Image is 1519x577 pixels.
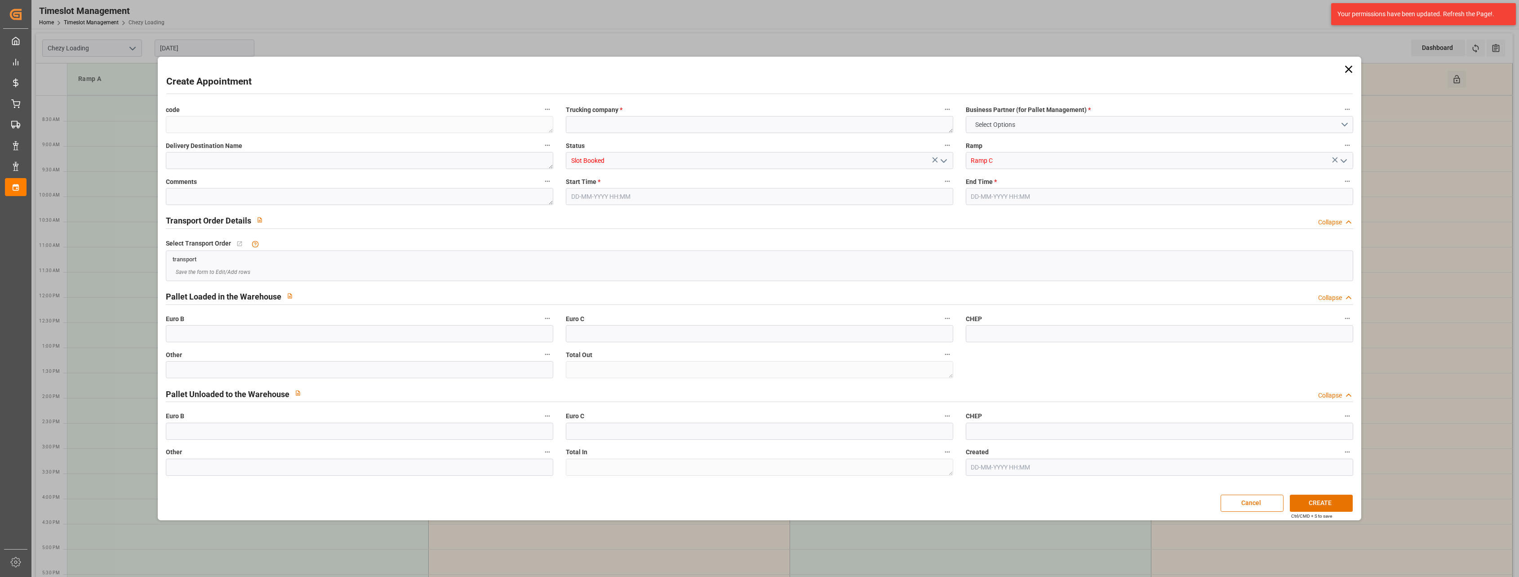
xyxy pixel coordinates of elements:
h2: Create Appointment [166,75,252,89]
span: End Time [966,177,997,187]
span: Euro B [166,314,184,324]
span: Euro C [566,314,584,324]
span: Save the form to Edit/Add rows [176,268,250,276]
span: Select Transport Order [166,239,231,248]
input: Type to search/select [966,152,1353,169]
button: Euro B [542,410,553,422]
input: Type to search/select [566,152,953,169]
span: CHEP [966,314,982,324]
button: open menu [1336,154,1350,168]
button: Business Partner (for Pallet Management) * [1341,103,1353,115]
button: Delivery Destination Name [542,139,553,151]
span: Start Time [566,177,600,187]
button: code [542,103,553,115]
span: Euro B [166,412,184,421]
input: DD-MM-YYYY HH:MM [966,188,1353,205]
span: Comments [166,177,197,187]
span: CHEP [966,412,982,421]
button: View description [251,211,268,228]
div: Collapse [1318,218,1342,227]
button: Other [542,446,553,458]
h2: Transport Order Details [166,215,251,227]
button: Total In [942,446,953,458]
span: Euro C [566,412,584,421]
button: Start Time * [942,175,953,187]
h2: Pallet Loaded in the Warehouse [166,291,281,303]
input: DD-MM-YYYY HH:MM [966,459,1353,476]
button: Status [942,139,953,151]
button: Ramp [1341,139,1353,151]
span: Ramp [966,141,982,151]
button: open menu [936,154,950,168]
button: open menu [966,116,1353,133]
button: End Time * [1341,175,1353,187]
span: Other [166,350,182,360]
span: Trucking company [566,105,622,115]
span: Created [966,447,989,457]
button: CREATE [1290,495,1353,512]
input: DD-MM-YYYY HH:MM [566,188,953,205]
button: Other [542,349,553,360]
button: CHEP [1341,410,1353,422]
button: Cancel [1221,495,1284,512]
span: Total Out [566,350,592,360]
span: Delivery Destination Name [166,141,242,151]
button: View description [281,287,298,304]
button: Euro C [942,410,953,422]
button: View description [289,385,306,402]
span: Select Options [971,120,1020,130]
h2: Pallet Unloaded to the Warehouse [166,388,289,400]
button: Euro C [942,313,953,324]
div: Your permissions have been updated. Refresh the Page!. [1337,9,1503,19]
div: Collapse [1318,293,1342,303]
a: transport [173,255,196,262]
button: Euro B [542,313,553,324]
button: Trucking company * [942,103,953,115]
span: Total In [566,447,587,457]
span: code [166,105,180,115]
button: Total Out [942,349,953,360]
div: Ctrl/CMD + S to save [1291,513,1332,519]
button: Comments [542,175,553,187]
div: Collapse [1318,391,1342,400]
span: Other [166,447,182,457]
span: Status [566,141,585,151]
button: Created [1341,446,1353,458]
span: Business Partner (for Pallet Management) [966,105,1091,115]
button: CHEP [1341,313,1353,324]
